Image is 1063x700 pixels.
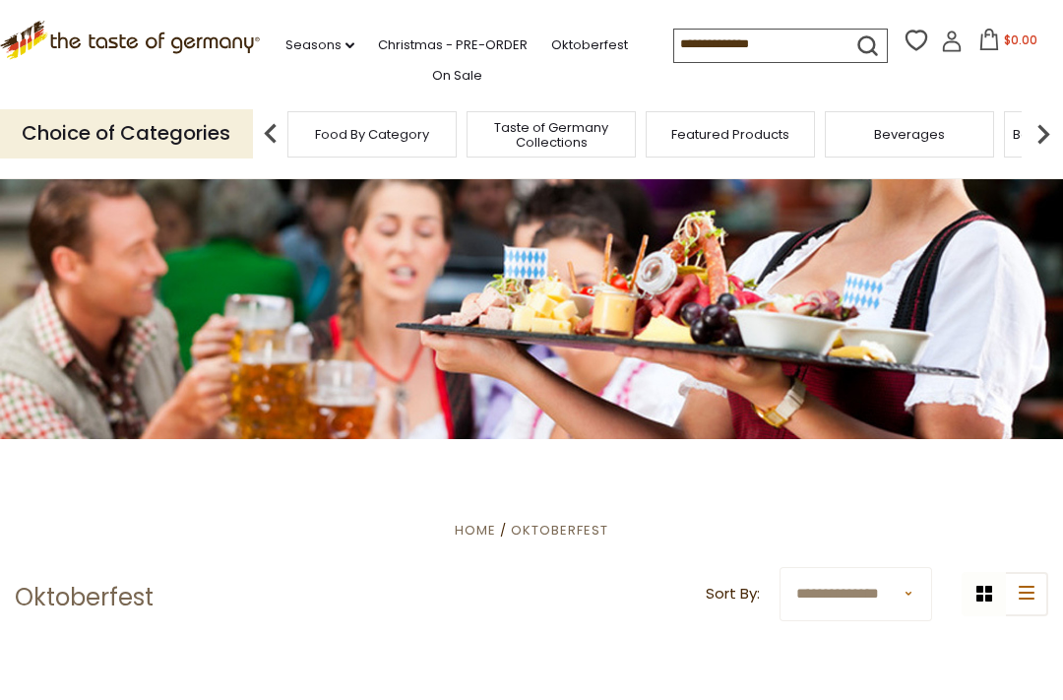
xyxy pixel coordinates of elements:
[671,127,789,142] a: Featured Products
[511,521,608,540] a: Oktoberfest
[285,34,354,56] a: Seasons
[1004,32,1037,48] span: $0.00
[315,127,429,142] a: Food By Category
[432,65,482,87] a: On Sale
[551,34,628,56] a: Oktoberfest
[251,114,290,154] img: previous arrow
[15,583,154,612] h1: Oktoberfest
[455,521,496,540] a: Home
[706,582,760,606] label: Sort By:
[874,127,945,142] a: Beverages
[472,120,630,150] a: Taste of Germany Collections
[1024,114,1063,154] img: next arrow
[967,29,1050,58] button: $0.00
[378,34,528,56] a: Christmas - PRE-ORDER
